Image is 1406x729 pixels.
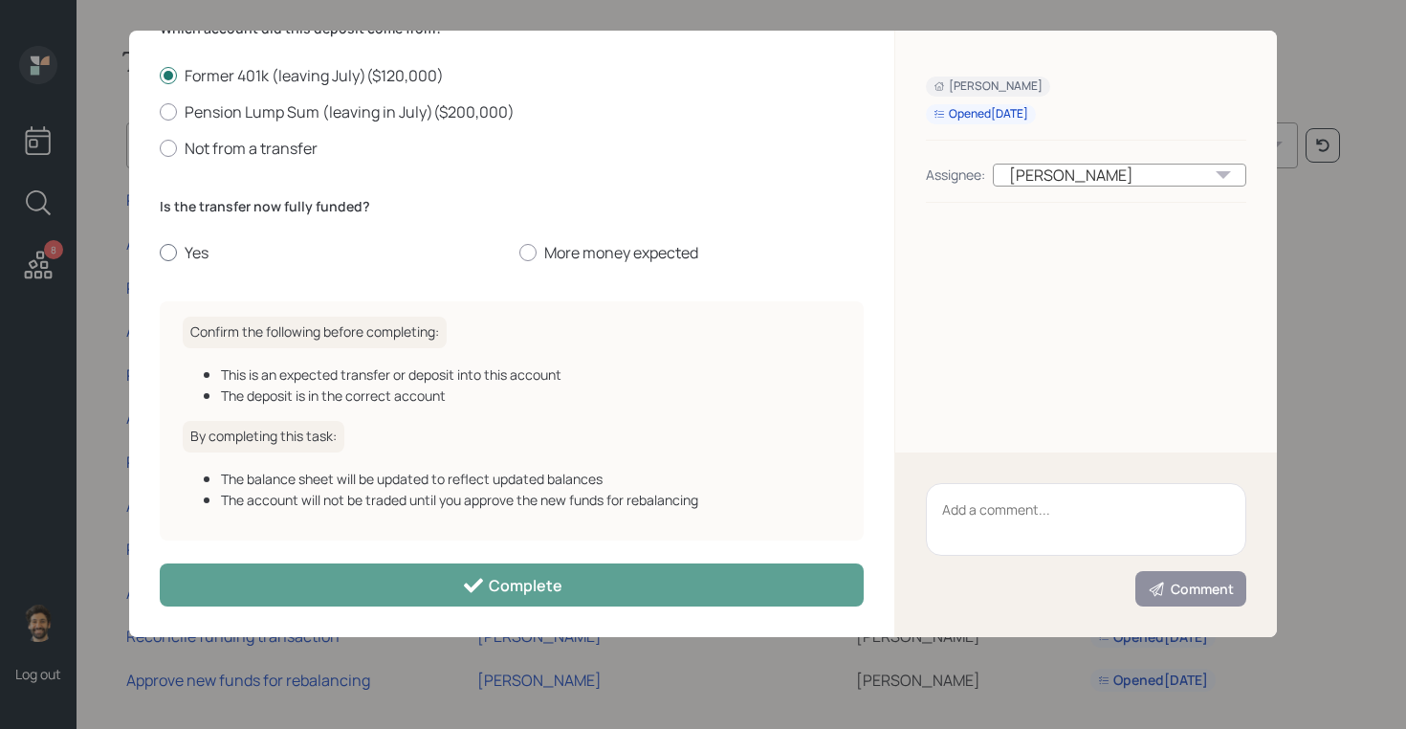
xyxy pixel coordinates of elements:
[934,106,1028,122] div: Opened [DATE]
[462,574,562,597] div: Complete
[1148,580,1234,599] div: Comment
[1135,571,1246,607] button: Comment
[934,78,1043,95] div: [PERSON_NAME]
[160,65,864,86] label: Former 401k (leaving July) ( $120,000 )
[221,490,841,510] div: The account will not be traded until you approve the new funds for rebalancing
[160,138,864,159] label: Not from a transfer
[519,242,864,263] label: More money expected
[183,317,447,348] h6: Confirm the following before completing:
[160,101,864,122] label: Pension Lump Sum (leaving in July) ( $200,000 )
[221,386,841,406] div: The deposit is in the correct account
[221,364,841,385] div: This is an expected transfer or deposit into this account
[160,563,864,607] button: Complete
[926,165,985,185] div: Assignee:
[183,421,344,453] h6: By completing this task:
[993,164,1246,187] div: [PERSON_NAME]
[160,197,864,216] label: Is the transfer now fully funded?
[221,469,841,489] div: The balance sheet will be updated to reflect updated balances
[160,242,504,263] label: Yes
